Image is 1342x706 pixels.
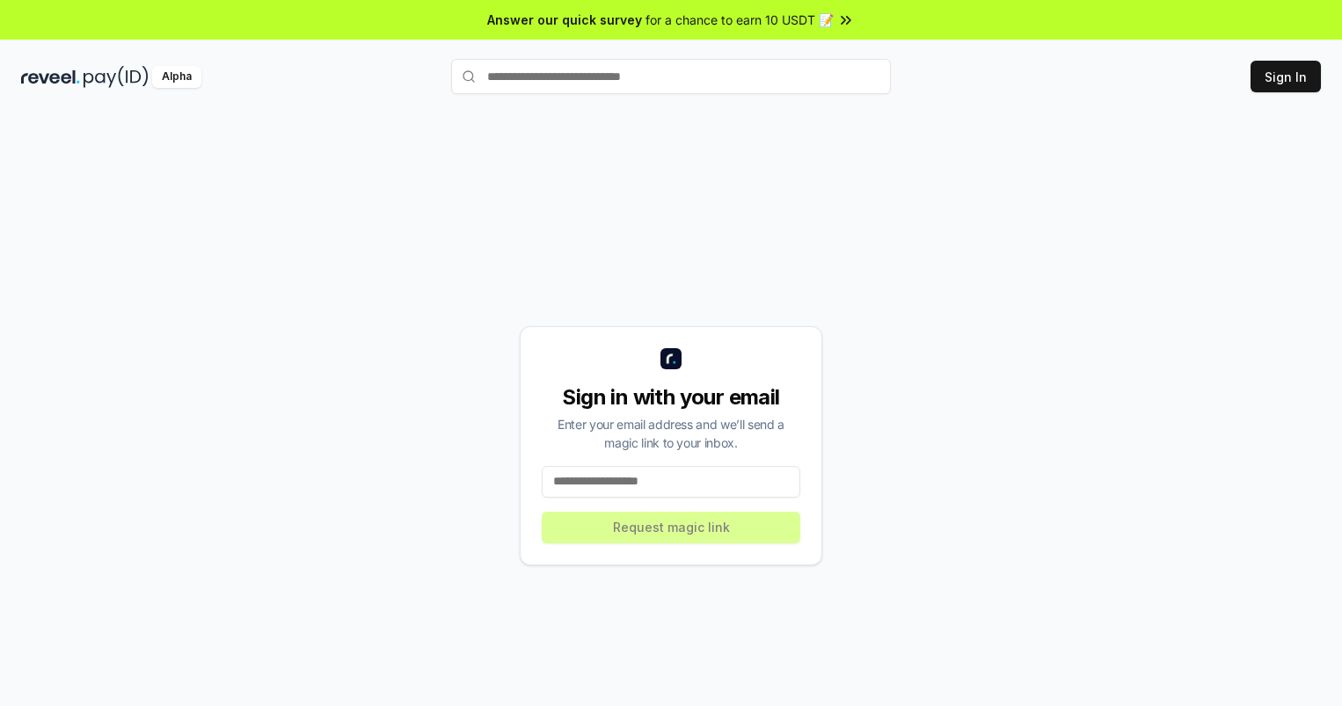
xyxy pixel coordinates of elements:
img: logo_small [660,348,682,369]
div: Alpha [152,66,201,88]
div: Sign in with your email [542,383,800,411]
img: pay_id [84,66,149,88]
img: reveel_dark [21,66,80,88]
span: Answer our quick survey [487,11,642,29]
div: Enter your email address and we’ll send a magic link to your inbox. [542,415,800,452]
span: for a chance to earn 10 USDT 📝 [645,11,834,29]
button: Sign In [1251,61,1321,92]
